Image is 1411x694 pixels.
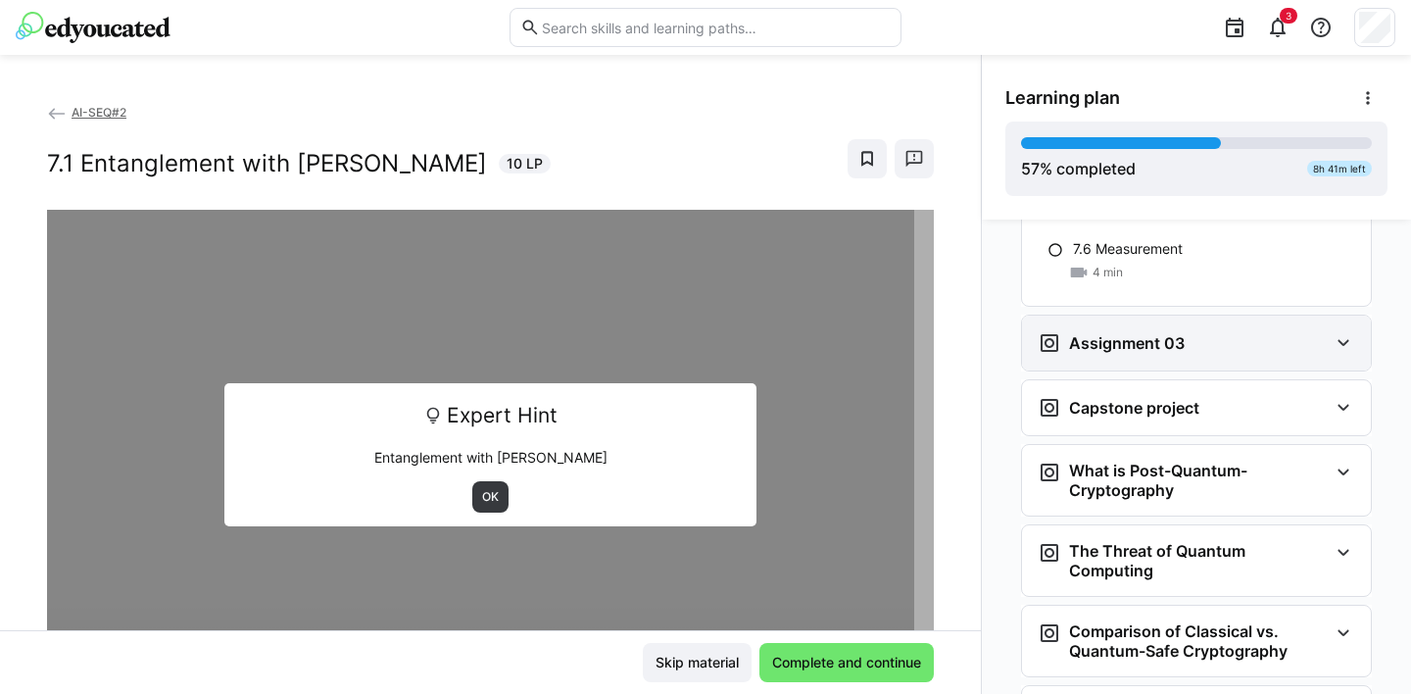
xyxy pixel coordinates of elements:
[759,643,934,682] button: Complete and continue
[1073,239,1183,259] p: 7.6 Measurement
[643,643,752,682] button: Skip material
[47,105,126,120] a: AI-SEQ#2
[540,19,891,36] input: Search skills and learning paths…
[238,448,743,468] p: Entanglement with [PERSON_NAME]
[72,105,126,120] span: AI-SEQ#2
[1021,157,1136,180] div: % completed
[1307,161,1372,176] div: 8h 41m left
[1021,159,1040,178] span: 57
[1093,265,1123,280] span: 4 min
[1069,461,1328,500] h3: What is Post-Quantum-Cryptography
[447,397,558,434] span: Expert Hint
[47,149,487,178] h2: 7.1 Entanglement with [PERSON_NAME]
[1005,87,1120,109] span: Learning plan
[1069,621,1328,661] h3: Comparison of Classical vs. Quantum-Safe Cryptography
[480,489,501,505] span: OK
[507,154,543,173] span: 10 LP
[1069,398,1199,418] h3: Capstone project
[769,653,924,672] span: Complete and continue
[1069,541,1328,580] h3: The Threat of Quantum Computing
[472,481,509,513] button: OK
[653,653,742,672] span: Skip material
[1286,10,1291,22] span: 3
[1069,333,1185,353] h3: Assignment 03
